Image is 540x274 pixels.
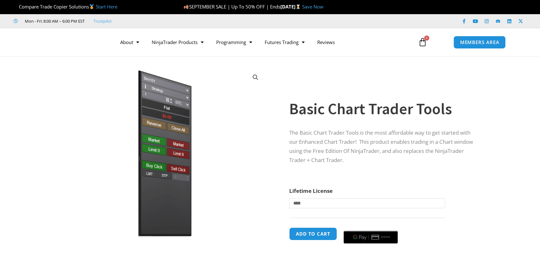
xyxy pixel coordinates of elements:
span: Mon - Fri: 8:00 AM – 6:00 PM EST [23,17,85,25]
span: SEPTEMBER SALE | Up To 50% OFF | Ends [183,3,280,10]
a: Futures Trading [258,35,311,49]
a: Save Now [302,3,323,10]
a: Programming [210,35,258,49]
a: MEMBERS AREA [453,36,506,49]
img: 🥇 [89,4,94,9]
a: Clear options [289,211,299,216]
span: MEMBERS AREA [460,40,499,45]
a: About [114,35,145,49]
img: BasicTools [64,67,266,241]
button: Buy with GPay [344,231,398,243]
img: 🍂 [184,4,188,9]
a: Trustpilot [93,17,112,25]
a: Start Here [96,3,117,10]
p: The Basic Chart Trader Tools is the most affordable way to get started with our Enhanced Chart Tr... [289,128,473,165]
a: View full-screen image gallery [250,72,261,83]
img: ⌛ [296,4,301,9]
img: 🏆 [14,4,19,9]
label: Lifetime License [289,187,333,194]
h1: Basic Chart Trader Tools [289,98,473,120]
span: Compare Trade Copier Solutions [14,3,117,10]
a: Reviews [311,35,341,49]
strong: [DATE] [280,3,302,10]
a: 0 [409,33,436,51]
button: Add to cart [289,227,337,240]
img: LogoAI | Affordable Indicators – NinjaTrader [34,31,102,53]
text: •••••• [381,235,390,239]
a: NinjaTrader Products [145,35,210,49]
span: 0 [424,36,429,41]
nav: Menu [114,35,411,49]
